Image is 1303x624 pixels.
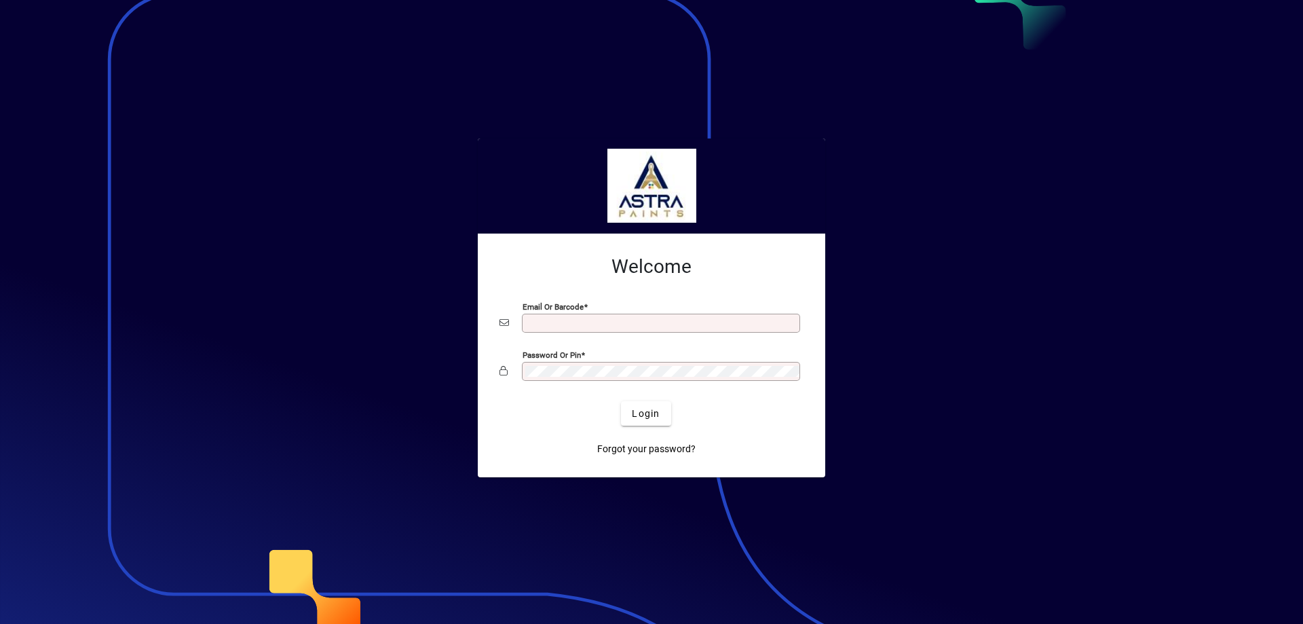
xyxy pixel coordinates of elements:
button: Login [621,401,671,426]
span: Forgot your password? [597,442,696,456]
a: Forgot your password? [592,437,701,461]
span: Login [632,407,660,421]
mat-label: Password or Pin [523,350,581,360]
h2: Welcome [499,255,804,278]
mat-label: Email or Barcode [523,302,584,312]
